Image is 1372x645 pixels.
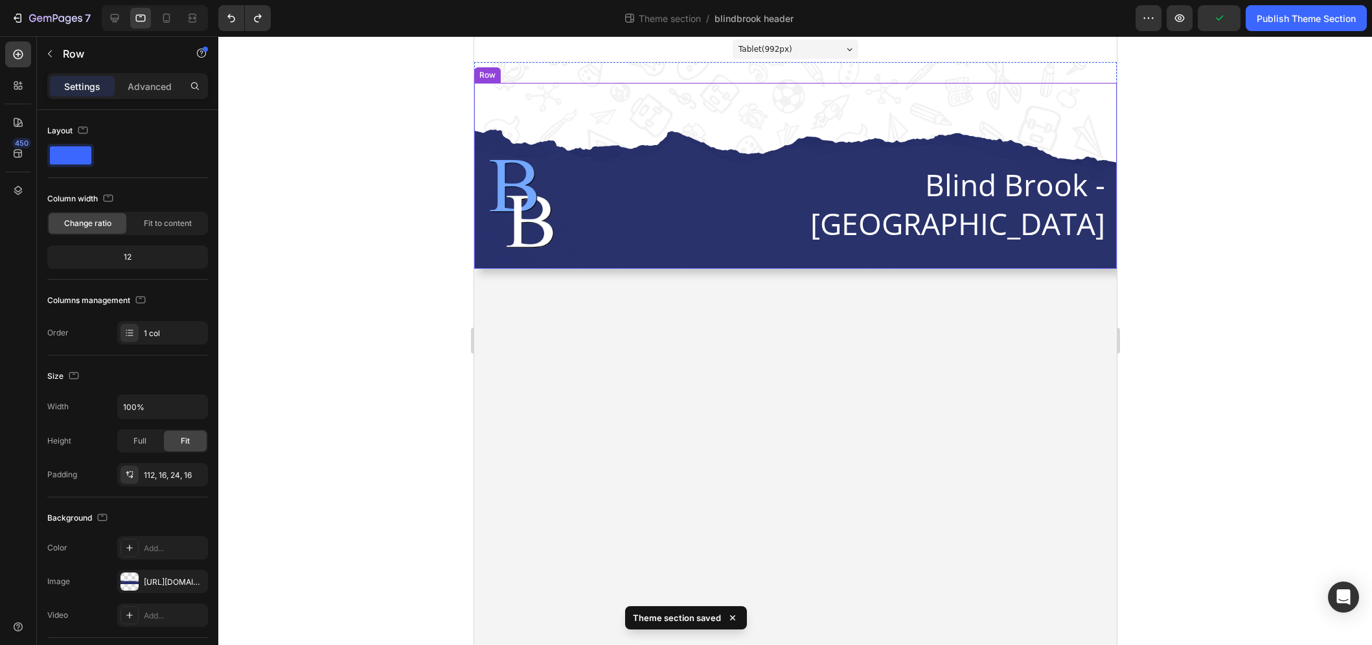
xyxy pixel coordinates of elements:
[47,368,82,385] div: Size
[5,5,97,31] button: 7
[636,12,703,25] span: Theme section
[47,401,69,413] div: Width
[64,218,111,229] span: Change ratio
[47,576,70,587] div: Image
[715,12,794,25] span: blindbrook header
[633,611,721,624] p: Theme section saved
[47,122,91,140] div: Layout
[144,543,205,554] div: Add...
[47,292,148,310] div: Columns management
[144,218,192,229] span: Fit to content
[1328,582,1359,613] div: Open Intercom Messenger
[474,36,1117,645] iframe: Design area
[47,542,67,554] div: Color
[1257,12,1356,25] div: Publish Theme Section
[64,80,100,93] p: Settings
[128,80,172,93] p: Advanced
[47,469,77,481] div: Padding
[181,435,190,447] span: Fit
[47,190,116,208] div: Column width
[50,248,205,266] div: 12
[133,435,146,447] span: Full
[85,10,91,26] p: 7
[218,5,271,31] div: Undo/Redo
[63,46,173,62] p: Row
[144,470,205,481] div: 112, 16, 24, 16
[1246,5,1367,31] button: Publish Theme Section
[47,510,110,527] div: Background
[47,435,71,447] div: Height
[706,12,709,25] span: /
[144,328,205,339] div: 1 col
[47,327,69,339] div: Order
[144,610,205,622] div: Add...
[118,395,207,418] input: Auto
[12,138,31,148] div: 450
[144,576,205,588] div: [URL][DOMAIN_NAME]
[47,609,68,621] div: Video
